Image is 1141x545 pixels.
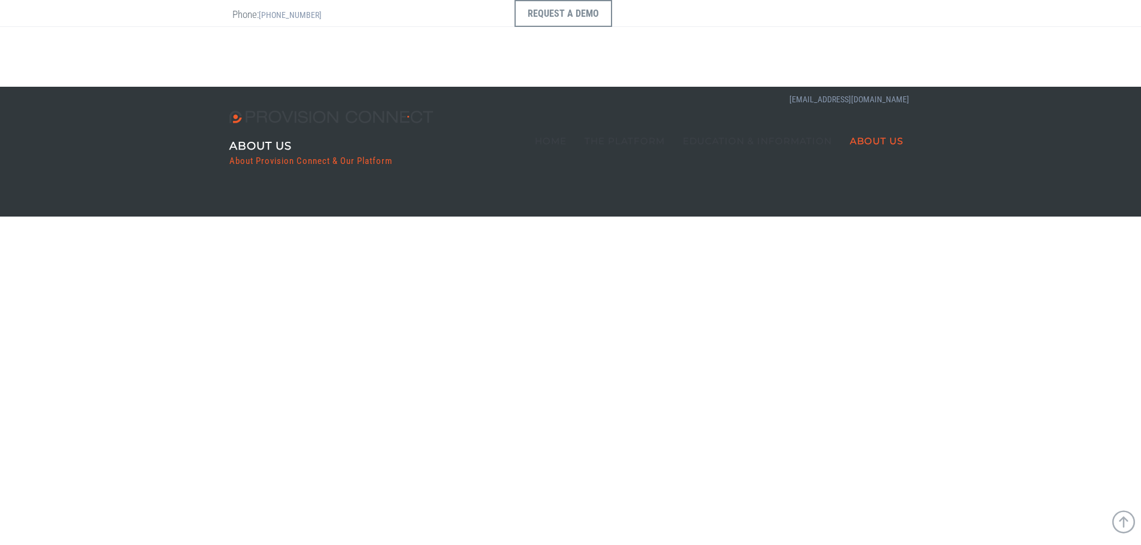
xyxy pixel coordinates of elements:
[674,111,841,170] a: Education & Information
[259,10,322,20] a: [PHONE_NUMBER]
[526,111,576,170] a: Home
[576,111,674,170] a: The Platform
[229,111,439,123] img: Provision Connect
[841,111,912,170] a: About Us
